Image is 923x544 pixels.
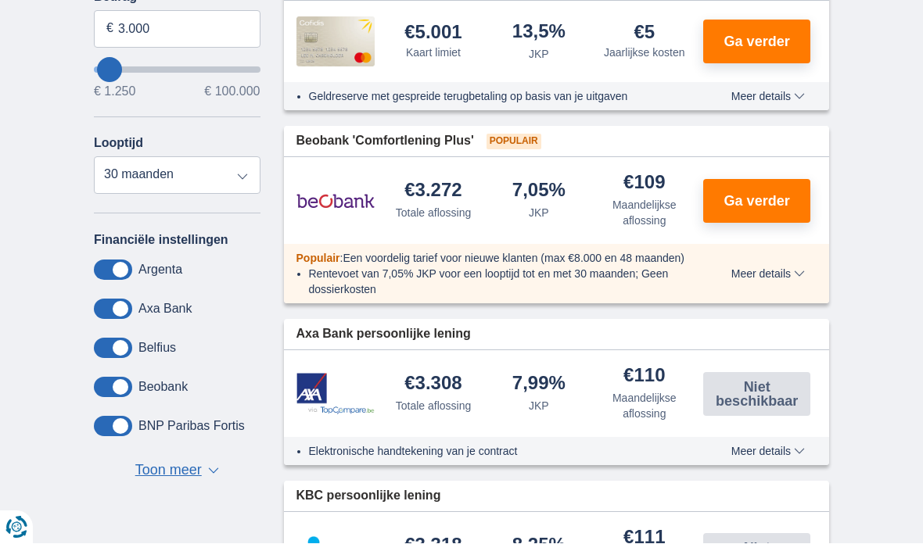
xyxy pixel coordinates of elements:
[296,133,474,151] span: Beobank 'Comfortlening Plus'
[404,181,461,202] div: €3.272
[296,326,471,344] span: Axa Bank persoonlijke lening
[106,20,113,38] span: €
[138,263,182,277] label: Argenta
[138,342,176,356] label: Belfius
[703,373,810,417] button: Niet beschikbaar
[731,269,805,280] span: Meer details
[396,399,472,414] div: Totale aflossing
[720,268,817,281] button: Meer details
[94,67,260,73] input: wantToBorrow
[396,206,472,221] div: Totale aflossing
[731,446,805,457] span: Meer details
[512,23,566,44] div: 13,5%
[604,45,685,61] div: Jaarlijkse kosten
[529,399,549,414] div: JKP
[343,252,684,265] span: Een voordelig tarief voor nieuwe klanten (max €8.000 en 48 maanden)
[296,488,441,506] span: KBC persoonlijke lening
[296,252,340,265] span: Populair
[487,134,541,150] span: Populair
[135,461,202,481] span: Toon meer
[94,234,228,248] label: Financiële instellingen
[204,86,260,98] span: € 100.000
[634,23,655,42] div: €5
[720,446,817,458] button: Meer details
[309,89,698,105] li: Geldreserve met gespreide terugbetaling op basis van je uitgaven
[94,86,135,98] span: € 1.250
[724,35,790,49] span: Ga verder
[512,181,566,202] div: 7,05%
[309,267,698,298] li: Rentevoet van 7,05% JKP voor een looptijd tot en met 30 maanden; Geen dossierkosten
[703,20,810,64] button: Ga verder
[284,251,710,267] div: :
[703,180,810,224] button: Ga verder
[529,47,549,63] div: JKP
[296,17,375,67] img: product.pl.alt Cofidis CC
[309,444,698,460] li: Elektronische handtekening van je contract
[623,174,665,195] div: €109
[598,391,691,422] div: Maandelijkse aflossing
[731,91,805,102] span: Meer details
[131,460,224,482] button: Toon meer ▼
[404,374,461,395] div: €3.308
[94,137,143,151] label: Looptijd
[138,302,192,317] label: Axa Bank
[406,45,461,61] div: Kaart limiet
[296,374,375,415] img: product.pl.alt Axa Bank
[724,195,790,209] span: Ga verder
[296,182,375,221] img: product.pl.alt Beobank
[598,198,691,229] div: Maandelijkse aflossing
[138,381,188,395] label: Beobank
[208,468,219,474] span: ▼
[512,374,566,395] div: 7,99%
[708,381,806,409] span: Niet beschikbaar
[623,367,665,388] div: €110
[529,206,549,221] div: JKP
[720,91,817,103] button: Meer details
[404,23,461,42] div: €5.001
[138,420,245,434] label: BNP Paribas Fortis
